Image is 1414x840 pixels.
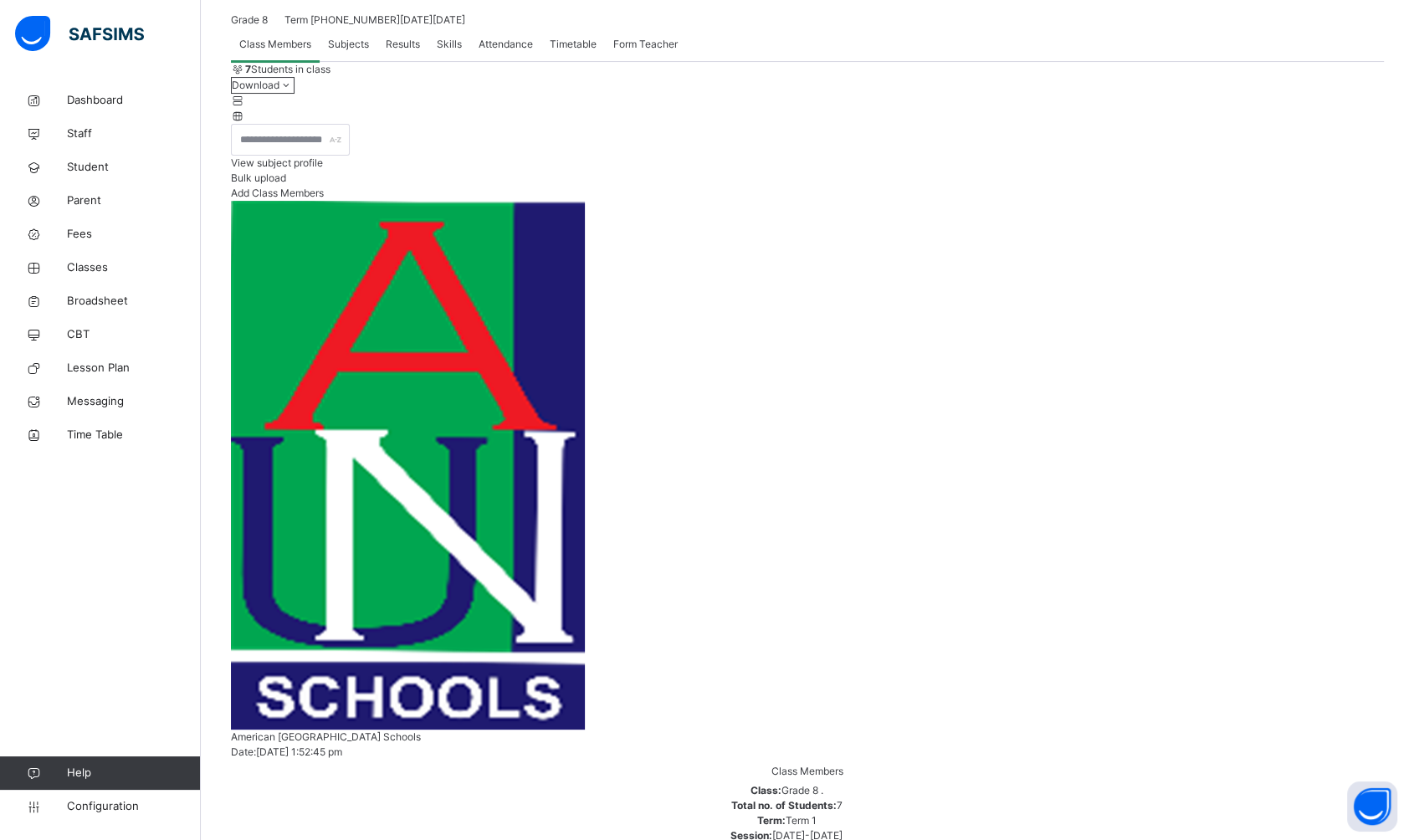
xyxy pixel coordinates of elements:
span: Subjects [328,37,369,52]
span: Download [232,79,279,91]
img: safsims [15,16,144,51]
span: Broadsheet [67,293,201,310]
span: CBT [67,326,201,343]
span: Term: [757,814,786,827]
span: Skills [437,37,462,52]
span: Parent [67,192,201,209]
span: Attendance [479,37,533,52]
span: Configuration [67,798,200,815]
span: [DATE] 1:52:45 pm [256,745,342,758]
span: Term 1 [786,814,817,827]
span: Term [PHONE_NUMBER][DATE][DATE] [284,13,465,26]
span: Form Teacher [613,37,678,52]
span: 7 [837,799,843,812]
span: Student [67,159,201,176]
span: American [GEOGRAPHIC_DATA] Schools [231,730,421,743]
span: Messaging [67,393,201,410]
span: Grade 8 [231,13,268,26]
span: Results [386,37,420,52]
span: Lesson Plan [67,360,201,376]
span: Dashboard [67,92,201,109]
img: aunschools.png [231,201,585,730]
span: Staff [67,125,201,142]
span: Time Table [67,427,201,443]
span: Help [67,765,200,781]
span: Class: [751,784,781,796]
span: Add Class Members [231,187,324,199]
span: Classes [67,259,201,276]
span: View subject profile [231,156,323,169]
span: Class Members [771,765,843,777]
button: Open asap [1347,781,1397,832]
span: Grade 8 . [781,784,823,796]
span: Students in class [245,62,330,77]
span: Class Members [239,37,311,52]
span: Date: [231,745,256,758]
span: Bulk upload [231,172,286,184]
b: 7 [245,63,251,75]
span: Timetable [550,37,597,52]
span: Fees [67,226,201,243]
span: Total no. of Students: [731,799,837,812]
